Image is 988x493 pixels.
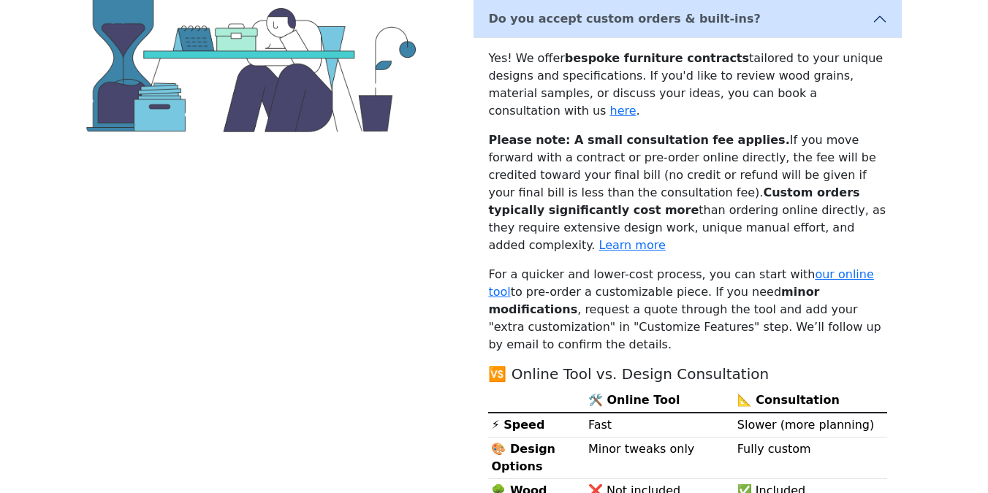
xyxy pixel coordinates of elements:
[599,238,666,252] a: Learn more
[734,437,887,478] td: Fully custom
[488,437,585,478] th: 🎨 Design Options
[585,437,734,478] td: Minor tweaks only
[488,365,887,383] h5: 🆚 Online Tool vs. Design Consultation
[488,413,585,437] th: ⚡ Speed
[488,133,789,147] b: Please note: A small consultation fee applies.
[488,266,887,353] p: For a quicker and lower-cost process, you can start with to pre-order a customizable piece. If yo...
[565,51,749,65] b: bespoke furniture contracts
[734,413,887,437] td: Slower (more planning)
[609,104,636,118] a: here
[488,267,873,299] a: our online tool
[734,389,887,413] th: 📐 Consultation
[488,12,760,26] b: Do you accept custom orders & built-ins?
[488,285,819,316] b: minor modifications
[488,131,887,254] p: If you move forward with a contract or pre-order online directly, the fee will be credited toward...
[488,50,887,120] p: Yes! We offer tailored to your unique designs and specifications. If you'd like to review wood gr...
[488,186,859,217] b: Custom orders typically significantly cost more
[585,413,734,437] td: Fast
[585,389,734,413] th: 🛠️ Online Tool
